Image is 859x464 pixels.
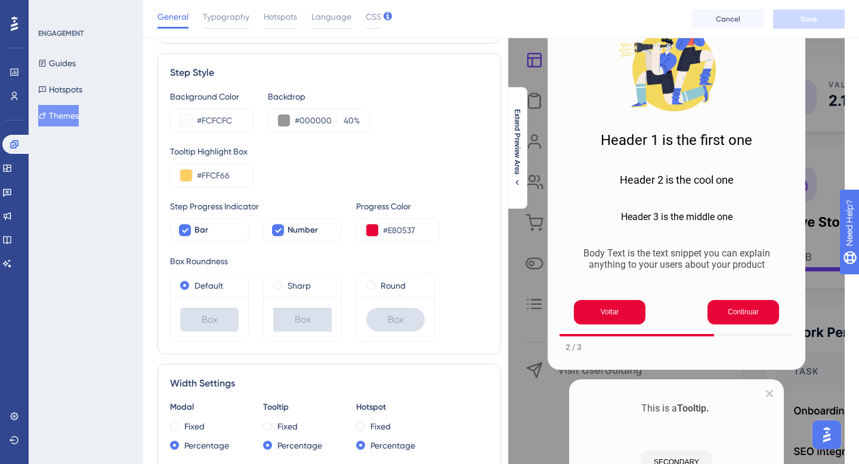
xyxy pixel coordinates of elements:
[194,279,223,293] label: Default
[288,279,311,293] label: Sharp
[184,438,229,453] label: Percentage
[617,3,736,122] img: Modal Media
[38,52,76,74] button: Guides
[38,105,79,126] button: Themes
[38,79,82,100] button: Hotspots
[170,144,489,159] div: Tooltip Highlight Box
[311,10,351,24] span: Language
[370,419,391,434] label: Fixed
[273,308,332,332] div: Box
[341,113,354,128] input: %
[370,438,415,453] label: Percentage
[574,300,645,324] button: Previous
[170,376,489,391] div: Width Settings
[512,109,522,174] span: Extend Preview Area
[28,3,75,17] span: Need Help?
[760,384,779,403] div: Close Preview
[180,308,239,332] div: Box
[38,29,84,38] div: ENGAGEMENT
[157,10,189,24] span: General
[356,400,435,414] div: Hotspot
[381,279,406,293] label: Round
[194,223,208,237] span: Bar
[692,10,764,29] button: Cancel
[566,342,582,352] div: Step 2 of 3
[560,336,793,358] div: Footer
[716,14,740,24] span: Cancel
[569,174,784,186] h2: Header 2 is the cool one
[356,199,440,214] div: Progress Color
[366,308,425,332] div: Box
[809,417,845,453] iframe: UserGuiding AI Assistant Launcher
[264,10,297,24] span: Hotspots
[569,132,784,149] h1: Header 1 is the first one
[336,113,360,128] label: %
[801,14,817,24] span: Save
[170,400,249,414] div: Modal
[277,438,322,453] label: Percentage
[263,400,342,414] div: Tooltip
[203,10,249,24] span: Typography
[707,300,779,324] button: Next
[677,403,709,414] b: Tooltip.
[569,248,784,270] p: Body Text is the text snippet you can explain anything to your users about your product
[773,10,845,29] button: Save
[268,89,370,104] div: Backdrop
[288,223,318,237] span: Number
[277,419,298,434] label: Fixed
[508,109,527,187] button: Extend Preview Area
[569,211,784,222] h3: Header 3 is the middle one
[170,89,254,104] div: Background Color
[170,254,489,268] div: Box Roundness
[170,66,489,80] div: Step Style
[366,10,381,24] span: CSS
[170,199,342,214] div: Step Progress Indicator
[591,401,762,416] p: This is a
[184,419,205,434] label: Fixed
